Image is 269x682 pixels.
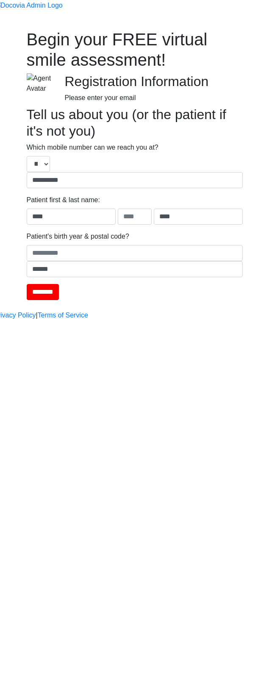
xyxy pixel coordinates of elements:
h1: Begin your FREE virtual smile assessment! [27,29,243,70]
img: Agent Avatar [27,73,52,94]
h2: Registration Information [65,73,243,89]
h2: Tell us about you (or the patient if it's not you) [27,106,243,139]
a: | [36,310,38,320]
a: Terms of Service [38,310,88,320]
label: Which mobile number can we reach you at? [27,142,158,153]
div: Please enter your email [65,93,243,103]
label: Patient's birth year & postal code? [27,231,129,242]
label: Patient first & last name: [27,195,100,205]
